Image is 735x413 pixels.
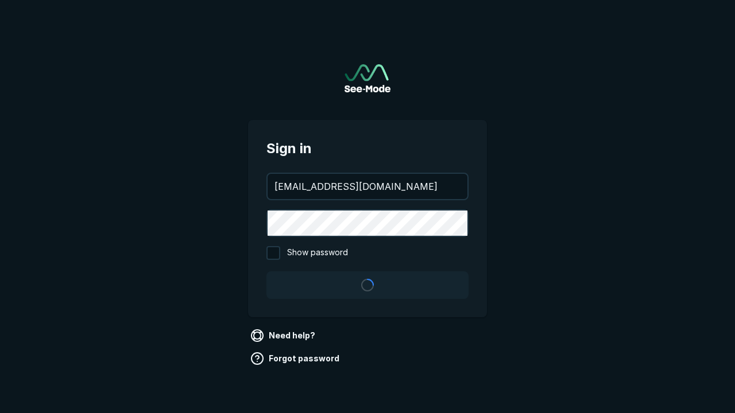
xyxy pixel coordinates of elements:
img: See-Mode Logo [345,64,390,92]
a: Need help? [248,326,320,345]
span: Show password [287,246,348,260]
span: Sign in [266,138,469,159]
a: Forgot password [248,349,344,368]
input: your@email.com [268,174,467,199]
a: Go to sign in [345,64,390,92]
